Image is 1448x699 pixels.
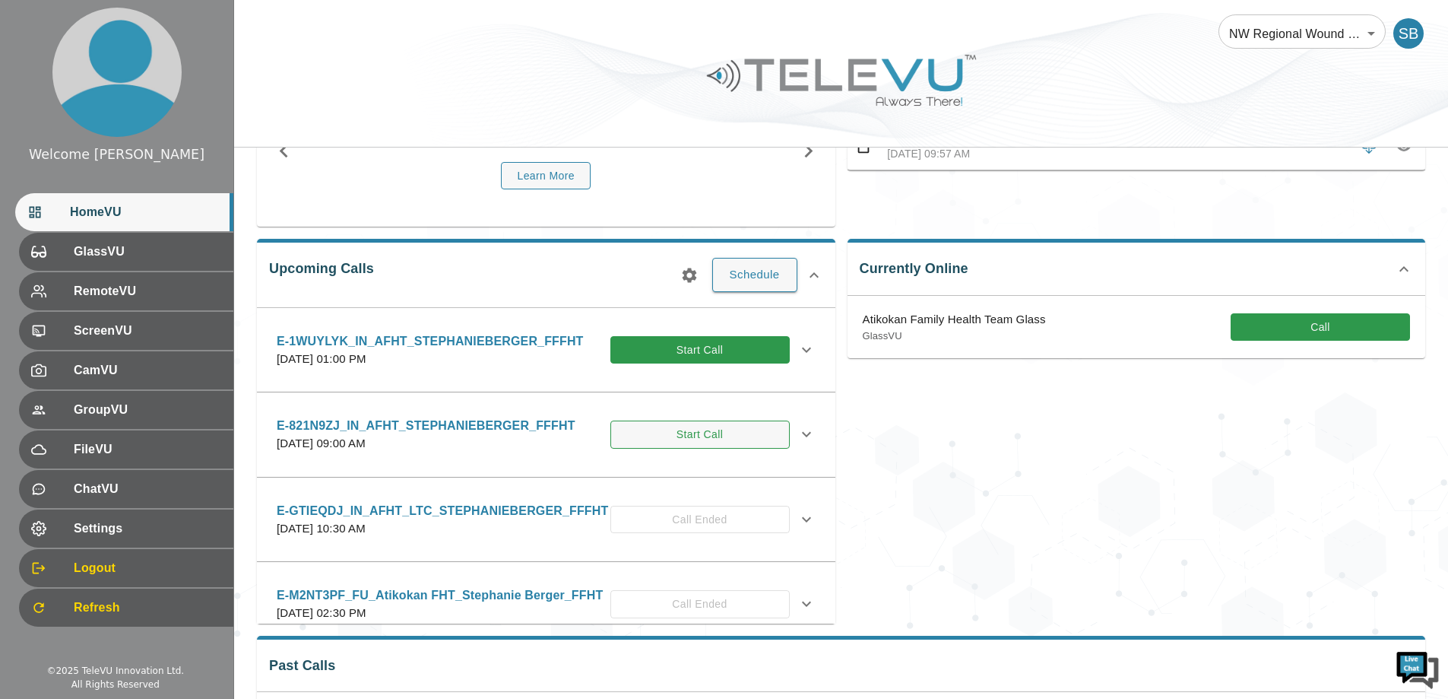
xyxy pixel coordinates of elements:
[19,312,233,350] div: ScreenVU
[19,510,233,548] div: Settings
[74,599,221,617] span: Refresh
[265,408,828,462] div: E-821N9ZJ_IN_AFHT_STEPHANIEBERGER_FFFHT[DATE] 09:00 AMStart Call
[74,243,221,261] span: GlassVU
[863,311,1046,329] p: Atikokan Family Health Team Glass
[19,233,233,271] div: GlassVU
[19,549,233,587] div: Logout
[265,577,828,631] div: E-M2NT3PF_FU_Atikokan FHT_Stephanie Berger_FFHT[DATE] 02:30 PMCall Ended
[265,323,828,377] div: E-1WUYLYK_IN_AFHT_STEPHANIEBERGER_FFFHT[DATE] 01:00 PMStart Call
[19,391,233,429] div: GroupVU
[74,282,221,300] span: RemoteVU
[74,440,221,459] span: FileVU
[19,431,233,469] div: FileVU
[19,272,233,310] div: RemoteVU
[1231,313,1410,342] button: Call
[1395,646,1440,691] img: Chat Widget
[277,502,608,520] p: E-GTIEQDJ_IN_AFHT_LTC_STEPHANIEBERGER_FFFHT
[277,605,603,622] p: [DATE] 02:30 PM
[52,8,182,137] img: profile.png
[29,145,204,164] div: Welcome [PERSON_NAME]
[74,401,221,419] span: GroupVU
[1393,18,1424,49] div: SB
[74,519,221,538] span: Settings
[887,146,1348,162] p: [DATE] 09:57 AM
[277,351,584,368] p: [DATE] 01:00 PM
[265,493,828,547] div: E-GTIEQDJ_IN_AFHT_LTC_STEPHANIEBERGER_FFFHT[DATE] 10:30 AMCall Ended
[705,49,978,112] img: Logo
[74,559,221,577] span: Logout
[277,586,603,605] p: E-M2NT3PF_FU_Atikokan FHT_Stephanie Berger_FFHT
[71,678,160,691] div: All Rights Reserved
[19,470,233,508] div: ChatVU
[74,361,221,380] span: CamVU
[15,193,233,231] div: HomeVU
[19,589,233,627] div: Refresh
[19,351,233,389] div: CamVU
[501,162,591,190] button: Learn More
[1218,12,1386,55] div: NW Regional Wound Care
[610,336,790,364] button: Start Call
[277,417,575,435] p: E-821N9ZJ_IN_AFHT_STEPHANIEBERGER_FFFHT
[712,258,797,291] button: Schedule
[610,421,790,449] button: Start Call
[70,203,221,221] span: HomeVU
[74,480,221,498] span: ChatVU
[863,329,1046,344] p: GlassVU
[277,435,575,453] p: [DATE] 09:00 AM
[277,332,584,351] p: E-1WUYLYK_IN_AFHT_STEPHANIEBERGER_FFFHT
[74,322,221,340] span: ScreenVU
[277,520,608,538] p: [DATE] 10:30 AM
